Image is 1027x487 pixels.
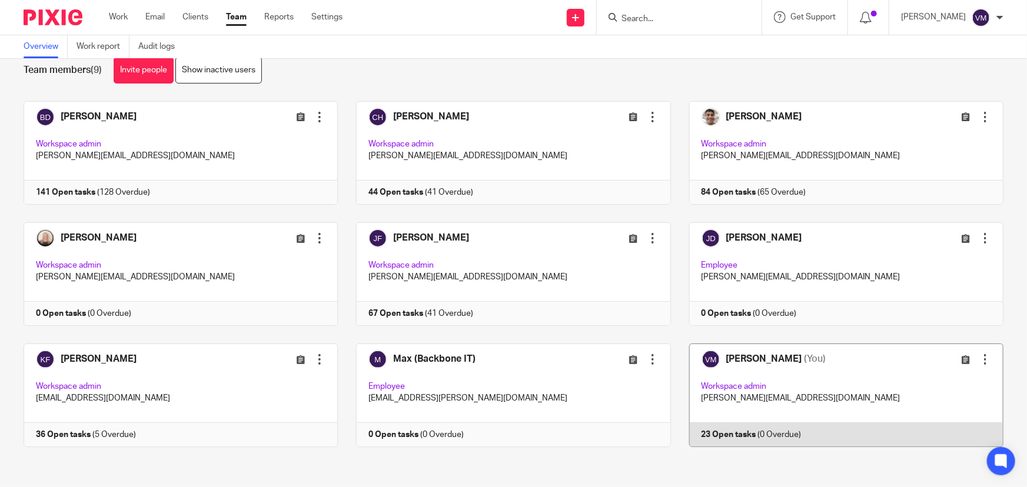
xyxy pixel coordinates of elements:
a: Show inactive users [175,57,262,84]
img: svg%3E [972,8,991,27]
a: Team [226,11,247,23]
h1: Team members [24,64,102,76]
input: Search [620,14,726,25]
a: Audit logs [138,35,184,58]
a: Invite people [114,57,174,84]
a: Email [145,11,165,23]
a: Overview [24,35,68,58]
a: Work report [77,35,129,58]
a: Work [109,11,128,23]
a: Clients [182,11,208,23]
a: Settings [311,11,343,23]
span: (9) [91,65,102,75]
span: Get Support [790,13,836,21]
a: Reports [264,11,294,23]
p: [PERSON_NAME] [901,11,966,23]
img: Pixie [24,9,82,25]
